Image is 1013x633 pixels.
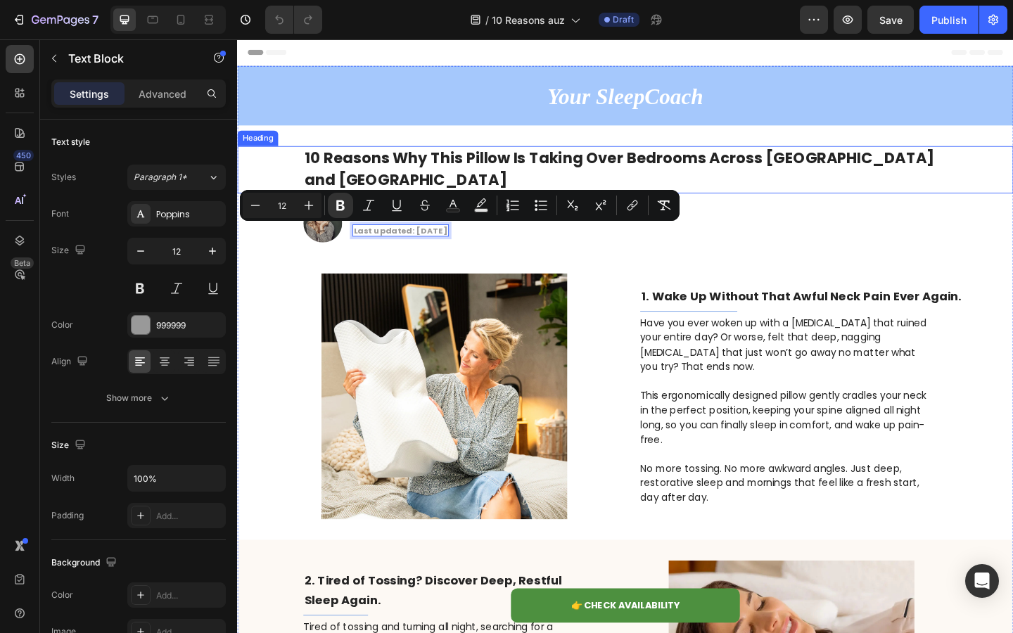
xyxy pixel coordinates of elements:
[613,13,634,26] span: Draft
[139,87,186,101] p: Advanced
[51,554,120,573] div: Background
[127,185,219,197] strong: By [PERSON_NAME]
[51,472,75,485] div: Width
[919,6,979,34] button: Publish
[492,13,565,27] span: 10 Reasons auz
[965,564,999,598] div: Open Intercom Messenger
[73,580,353,618] strong: 2. Tired of Tossing? Discover Deep, Restful Sleep Again.
[72,179,114,221] img: gempages_580735469399049129-d38d2003-d479-4094-9287-71b771ce2f0d.jpg
[156,589,222,602] div: Add...
[55,255,395,522] img: gempages_580735469399049129-a91b3ade-27a1-418f-80e8-137326032ec4.webp
[13,150,34,161] div: 450
[51,319,73,331] div: Color
[73,117,758,164] strong: 10 Reasons Why This Pillow Is Taking Over Bedrooms Across [GEOGRAPHIC_DATA] and [GEOGRAPHIC_DATA]
[156,510,222,523] div: Add...
[106,391,172,405] div: Show more
[879,14,903,26] span: Save
[156,208,222,221] div: Poppins
[72,116,772,167] h1: Rich Text Editor. Editing area: main
[134,171,187,184] span: Paragraph 1*
[92,11,98,28] p: 7
[51,589,73,601] div: Color
[440,270,788,288] strong: 1. Wake Up Without That Awful Neck Pain Ever Again.
[6,6,105,34] button: 7
[51,385,226,411] button: Show more
[51,241,89,260] div: Size
[127,202,229,214] strong: Last updated: [DATE]
[438,301,754,364] p: Have you ever woken up with a [MEDICAL_DATA] that ruined your entire day? Or worse, felt that dee...
[51,171,76,184] div: Styles
[51,509,84,522] div: Padding
[156,319,222,332] div: 999999
[51,352,91,371] div: Align
[51,436,89,455] div: Size
[240,190,680,221] div: Editor contextual toolbar
[867,6,914,34] button: Save
[68,50,188,67] p: Text Block
[438,380,754,443] p: This ergonomically designed pillow gently cradles your neck in the perfect position, keeping your...
[363,608,481,622] span: 👉 CHECK AVAILABILITY
[237,39,1013,633] iframe: Design area
[127,165,226,190] button: Paragraph 1*
[51,136,90,148] div: Text style
[265,6,322,34] div: Undo/Redo
[338,49,507,75] strong: Your SleepCoach
[485,13,489,27] span: /
[931,13,967,27] div: Publish
[125,201,230,215] div: Rich Text Editor. Editing area: main
[3,101,42,114] div: Heading
[11,257,34,269] div: Beta
[51,207,69,220] div: Font
[70,87,109,101] p: Settings
[128,466,225,491] input: Auto
[438,459,754,507] p: No more tossing. No more awkward angles. Just deep, restorative sleep and mornings that feel like...
[73,117,771,166] p: ⁠⁠⁠⁠⁠⁠⁠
